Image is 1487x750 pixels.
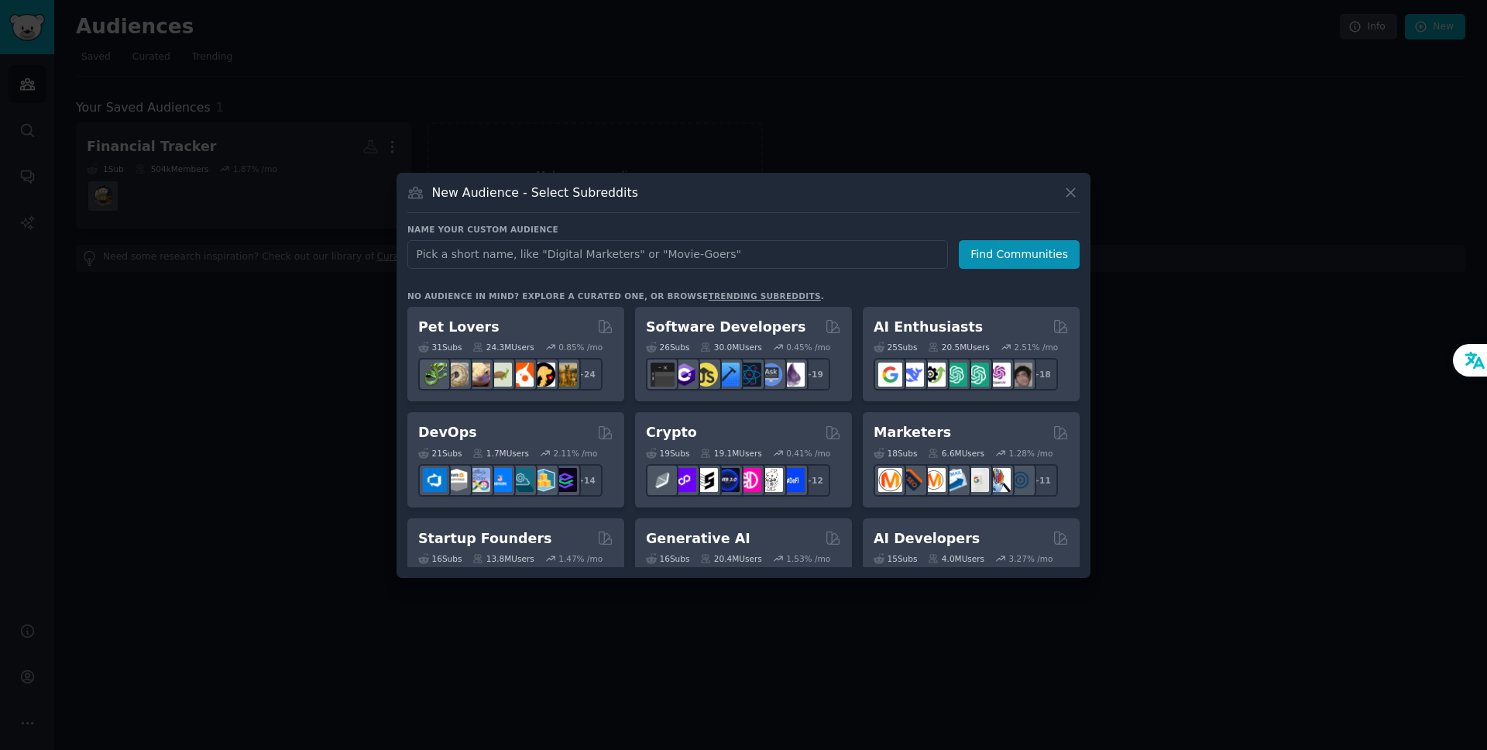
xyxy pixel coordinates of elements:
div: + 11 [1025,464,1058,497]
img: cockatiel [510,363,534,387]
img: defi_ [781,468,805,492]
div: + 18 [1025,358,1058,390]
div: 20.5M Users [928,342,989,353]
img: AItoolsCatalog [922,363,946,387]
img: azuredevops [423,468,447,492]
h2: Generative AI [646,529,750,549]
img: AskComputerScience [759,363,783,387]
a: trending subreddits [708,291,820,301]
img: AskMarketing [922,468,946,492]
img: PetAdvice [531,363,555,387]
img: elixir [781,363,805,387]
h2: Pet Lovers [418,318,500,337]
img: Docker_DevOps [466,468,490,492]
img: software [651,363,675,387]
img: AWS_Certified_Experts [445,468,469,492]
h2: AI Enthusiasts [874,318,983,337]
h3: Name your custom audience [407,224,1080,235]
img: learnjavascript [694,363,718,387]
img: ethstaker [694,468,718,492]
img: aws_cdk [531,468,555,492]
img: bigseo [900,468,924,492]
img: Emailmarketing [943,468,967,492]
img: ballpython [445,363,469,387]
div: + 19 [798,358,830,390]
h2: Software Developers [646,318,805,337]
img: reactnative [737,363,761,387]
h2: Startup Founders [418,529,551,549]
img: OnlineMarketing [1008,468,1032,492]
h2: DevOps [418,423,477,442]
img: PlatformEngineers [553,468,577,492]
div: 30.0M Users [700,342,761,353]
img: DeepSeek [900,363,924,387]
h3: New Audience - Select Subreddits [432,184,638,201]
div: 4.0M Users [928,553,984,564]
img: defiblockchain [737,468,761,492]
div: 2.51 % /mo [1014,342,1058,353]
h2: Marketers [874,423,951,442]
div: 21 Sub s [418,448,462,459]
div: 2.11 % /mo [554,448,598,459]
div: 19.1M Users [700,448,761,459]
img: chatgpt_promptDesign [943,363,967,387]
div: 20.4M Users [700,553,761,564]
img: ArtificalIntelligence [1008,363,1032,387]
img: platformengineering [510,468,534,492]
h2: AI Developers [874,529,980,549]
div: 16 Sub s [646,553,689,564]
img: turtle [488,363,512,387]
img: csharp [672,363,696,387]
div: No audience in mind? Explore a curated one, or browse . [407,291,824,301]
div: 25 Sub s [874,342,917,353]
div: 6.6M Users [928,448,984,459]
img: herpetology [423,363,447,387]
div: 26 Sub s [646,342,689,353]
div: 15 Sub s [874,553,917,564]
img: leopardgeckos [466,363,490,387]
div: 1.28 % /mo [1009,448,1053,459]
div: 24.3M Users [472,342,534,353]
img: 0xPolygon [672,468,696,492]
img: iOSProgramming [716,363,740,387]
img: chatgpt_prompts_ [965,363,989,387]
img: web3 [716,468,740,492]
div: + 12 [798,464,830,497]
div: 1.53 % /mo [786,553,830,564]
div: 13.8M Users [472,553,534,564]
img: GoogleGeminiAI [878,363,902,387]
img: content_marketing [878,468,902,492]
div: 18 Sub s [874,448,917,459]
button: Find Communities [959,240,1080,269]
div: 0.45 % /mo [786,342,830,353]
input: Pick a short name, like "Digital Marketers" or "Movie-Goers" [407,240,948,269]
img: dogbreed [553,363,577,387]
div: 31 Sub s [418,342,462,353]
div: + 14 [570,464,603,497]
div: + 24 [570,358,603,390]
div: 0.41 % /mo [786,448,830,459]
div: 1.47 % /mo [558,553,603,564]
h2: Crypto [646,423,697,442]
div: 16 Sub s [418,553,462,564]
img: ethfinance [651,468,675,492]
div: 0.85 % /mo [558,342,603,353]
div: 3.27 % /mo [1009,553,1053,564]
div: 1.7M Users [472,448,529,459]
img: googleads [965,468,989,492]
img: DevOpsLinks [488,468,512,492]
img: OpenAIDev [987,363,1011,387]
img: CryptoNews [759,468,783,492]
div: 19 Sub s [646,448,689,459]
img: MarketingResearch [987,468,1011,492]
